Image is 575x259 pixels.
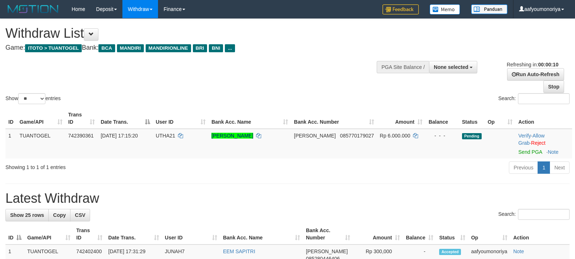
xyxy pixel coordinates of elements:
td: 1 [5,129,17,159]
input: Search: [518,93,570,104]
th: Game/API: activate to sort column ascending [17,108,65,129]
th: Op: activate to sort column ascending [468,224,510,244]
h4: Game: Bank: [5,44,376,52]
span: Show 25 rows [10,212,44,218]
th: Status [459,108,485,129]
img: MOTION_logo.png [5,4,61,15]
th: Amount: activate to sort column ascending [377,108,425,129]
a: EEM SAPITRI [223,248,255,254]
span: Refreshing in: [507,62,558,67]
a: Allow Grab [518,133,544,146]
th: Action [515,108,572,129]
th: Amount: activate to sort column ascending [353,224,403,244]
div: PGA Site Balance / [377,61,429,73]
a: Stop [543,81,564,93]
a: Run Auto-Refresh [507,68,564,81]
span: Copy 085770179027 to clipboard [340,133,374,139]
a: Previous [509,161,538,174]
th: Bank Acc. Number: activate to sort column ascending [303,224,353,244]
td: · · [515,129,572,159]
input: Search: [518,209,570,220]
span: MANDIRIONLINE [146,44,191,52]
span: [DATE] 17:15:20 [101,133,138,139]
th: Date Trans.: activate to sort column descending [98,108,153,129]
img: Feedback.jpg [382,4,419,15]
th: Trans ID: activate to sort column ascending [73,224,105,244]
button: None selected [429,61,477,73]
th: Action [510,224,570,244]
span: BRI [193,44,207,52]
span: ITOTO > TUANTOGEL [25,44,82,52]
th: ID: activate to sort column descending [5,224,24,244]
th: Game/API: activate to sort column ascending [24,224,73,244]
th: Op: activate to sort column ascending [485,108,515,129]
th: Status: activate to sort column ascending [436,224,468,244]
a: Send PGA [518,149,542,155]
th: Bank Acc. Number: activate to sort column ascending [291,108,377,129]
label: Search: [498,93,570,104]
span: Pending [462,133,482,139]
th: ID [5,108,17,129]
span: Copy [53,212,66,218]
h1: Withdraw List [5,26,376,41]
a: Reject [531,140,546,146]
a: Verify [518,133,531,139]
select: Showentries [18,93,45,104]
td: TUANTOGEL [17,129,65,159]
img: Button%20Memo.svg [430,4,460,15]
th: Trans ID: activate to sort column ascending [65,108,98,129]
span: ... [225,44,235,52]
img: panduan.png [471,4,507,14]
span: Rp 6.000.000 [380,133,410,139]
label: Search: [498,209,570,220]
a: CSV [70,209,90,221]
span: [PERSON_NAME] [306,248,348,254]
span: Accepted [439,249,461,255]
span: BCA [98,44,115,52]
a: [PERSON_NAME] [211,133,253,139]
strong: 00:00:10 [538,62,558,67]
span: · [518,133,544,146]
h1: Latest Withdraw [5,191,570,206]
span: BNI [209,44,223,52]
a: Copy [48,209,70,221]
label: Show entries [5,93,61,104]
a: Next [550,161,570,174]
th: Balance [425,108,459,129]
a: 1 [538,161,550,174]
span: 742390361 [68,133,94,139]
th: User ID: activate to sort column ascending [153,108,209,129]
th: User ID: activate to sort column ascending [162,224,220,244]
div: - - - [428,132,456,139]
span: UTHA21 [156,133,175,139]
th: Bank Acc. Name: activate to sort column ascending [208,108,291,129]
a: Note [513,248,524,254]
th: Date Trans.: activate to sort column ascending [105,224,162,244]
a: Show 25 rows [5,209,49,221]
span: CSV [75,212,85,218]
th: Bank Acc. Name: activate to sort column ascending [220,224,303,244]
th: Balance: activate to sort column ascending [403,224,436,244]
span: [PERSON_NAME] [294,133,336,139]
span: None selected [434,64,468,70]
div: Showing 1 to 1 of 1 entries [5,161,234,171]
span: MANDIRI [117,44,144,52]
a: Note [548,149,559,155]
